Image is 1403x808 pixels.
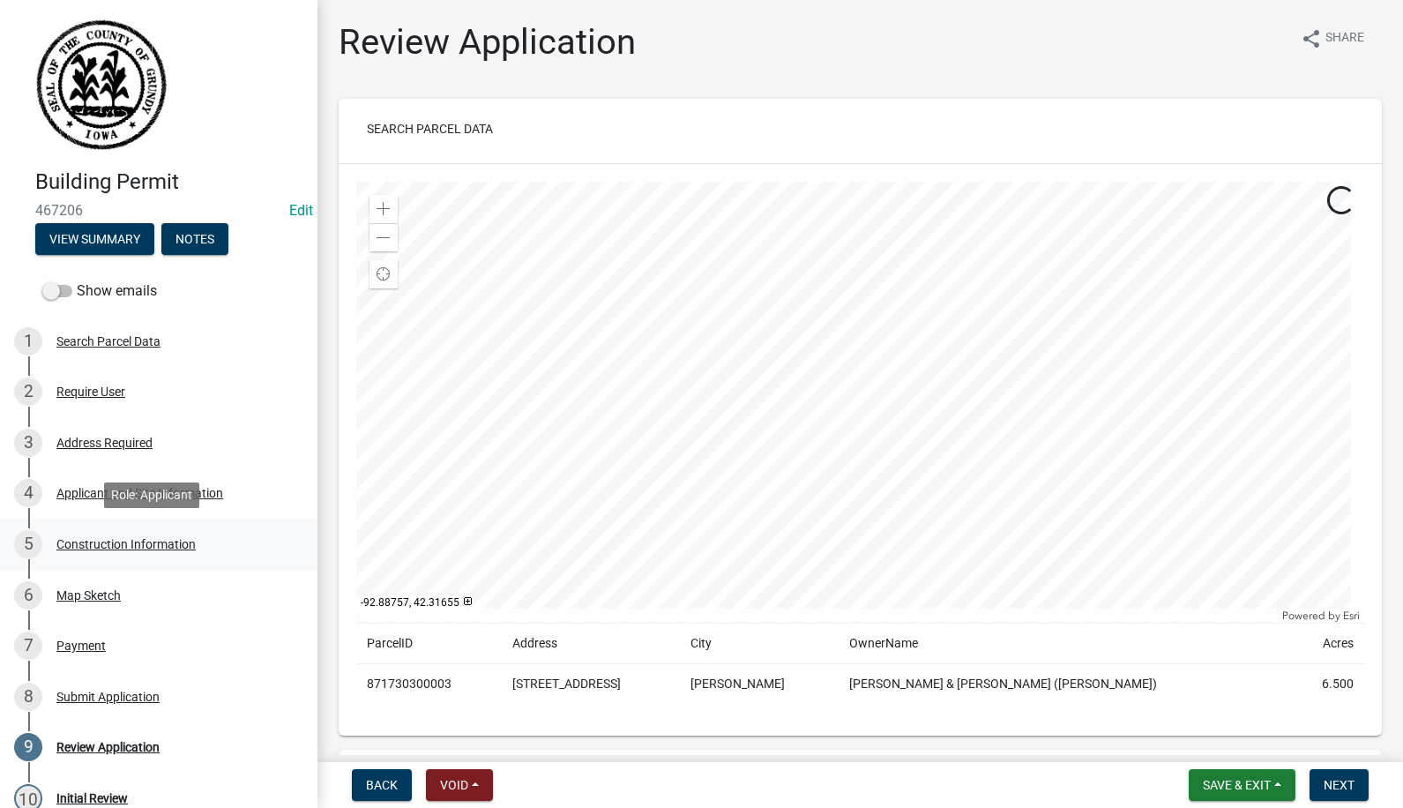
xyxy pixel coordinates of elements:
[839,624,1291,664] td: OwnerName
[35,19,168,151] img: Grundy County, Iowa
[56,792,128,804] div: Initial Review
[353,113,507,145] button: Search Parcel Data
[1301,28,1322,49] i: share
[14,479,42,507] div: 4
[161,223,228,255] button: Notes
[104,483,199,508] div: Role: Applicant
[366,778,398,792] span: Back
[161,233,228,247] wm-modal-confirm: Notes
[35,233,154,247] wm-modal-confirm: Summary
[56,538,196,550] div: Construction Information
[440,778,468,792] span: Void
[356,624,502,664] td: ParcelID
[339,21,636,64] h1: Review Application
[14,429,42,457] div: 3
[35,202,282,219] span: 467206
[14,683,42,711] div: 8
[14,581,42,610] div: 6
[680,624,839,664] td: City
[56,335,160,348] div: Search Parcel Data
[56,385,125,398] div: Require User
[289,202,313,219] wm-modal-confirm: Edit Application Number
[35,223,154,255] button: View Summary
[1291,664,1364,705] td: 6.500
[502,664,680,705] td: [STREET_ADDRESS]
[56,437,153,449] div: Address Required
[56,487,223,499] div: Applicant and Site Information
[1291,624,1364,664] td: Acres
[369,195,398,223] div: Zoom in
[35,169,303,195] h4: Building Permit
[14,632,42,660] div: 7
[1310,769,1369,801] button: Next
[352,769,412,801] button: Back
[1203,778,1271,792] span: Save & Exit
[14,378,42,406] div: 2
[426,769,493,801] button: Void
[14,733,42,761] div: 9
[1325,28,1364,49] span: Share
[289,202,313,219] a: Edit
[1287,21,1378,56] button: shareShare
[14,327,42,355] div: 1
[369,260,398,288] div: Find my location
[14,530,42,558] div: 5
[680,664,839,705] td: [PERSON_NAME]
[369,223,398,251] div: Zoom out
[1189,769,1295,801] button: Save & Exit
[56,741,160,753] div: Review Application
[839,664,1291,705] td: [PERSON_NAME] & [PERSON_NAME] ([PERSON_NAME])
[56,640,106,652] div: Payment
[56,589,121,602] div: Map Sketch
[42,281,157,302] label: Show emails
[56,691,160,703] div: Submit Application
[502,624,680,664] td: Address
[1278,609,1364,623] div: Powered by
[1324,778,1354,792] span: Next
[1343,610,1360,622] a: Esri
[356,664,502,705] td: 871730300003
